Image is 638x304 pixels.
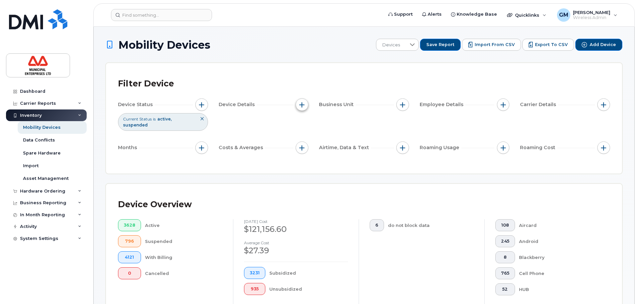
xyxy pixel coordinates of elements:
[462,39,521,51] button: Import from CSV
[157,116,172,121] span: active
[495,267,515,279] button: 765
[219,144,265,151] span: Costs & Averages
[118,235,141,247] button: 796
[123,122,148,127] span: suspended
[501,271,509,276] span: 765
[124,255,135,260] span: 4121
[244,267,265,279] button: 3231
[123,116,152,122] span: Current Status
[118,39,210,51] span: Mobility Devices
[118,251,141,263] button: 4121
[118,196,192,213] div: Device Overview
[219,101,257,108] span: Device Details
[319,144,371,151] span: Airtime, Data & Text
[501,255,509,260] span: 8
[501,287,509,292] span: 52
[375,223,378,228] span: 6
[519,219,600,231] div: Aircard
[376,39,406,51] span: Devices
[250,286,260,292] span: 935
[124,271,135,276] span: 0
[519,283,600,295] div: HUB
[118,267,141,279] button: 0
[501,223,509,228] span: 108
[495,219,515,231] button: 108
[124,223,135,228] span: 3628
[370,219,384,231] button: 6
[244,245,348,256] div: $27.39
[153,116,156,122] span: is
[590,42,616,48] span: Add Device
[145,267,223,279] div: Cancelled
[244,283,265,295] button: 935
[118,75,174,92] div: Filter Device
[420,144,461,151] span: Roaming Usage
[519,267,600,279] div: Cell Phone
[269,267,348,279] div: Subsidized
[118,101,155,108] span: Device Status
[269,283,348,295] div: Unsubsidized
[124,239,135,244] span: 796
[495,251,515,263] button: 8
[475,42,515,48] span: Import from CSV
[145,219,223,231] div: Active
[145,251,223,263] div: With Billing
[575,39,622,51] button: Add Device
[319,101,356,108] span: Business Unit
[519,235,600,247] div: Android
[145,235,223,247] div: Suspended
[420,39,461,51] button: Save Report
[501,239,509,244] span: 245
[118,219,141,231] button: 3628
[495,235,515,247] button: 245
[244,224,348,235] div: $121,156.60
[520,101,558,108] span: Carrier Details
[535,42,568,48] span: Export to CSV
[522,39,574,51] button: Export to CSV
[388,219,474,231] div: do not block data
[250,270,260,276] span: 3231
[520,144,557,151] span: Roaming Cost
[426,42,454,48] span: Save Report
[244,219,348,224] h4: [DATE] cost
[495,283,515,295] button: 52
[519,251,600,263] div: Blackberry
[244,241,348,245] h4: Average cost
[420,101,465,108] span: Employee Details
[118,144,139,151] span: Months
